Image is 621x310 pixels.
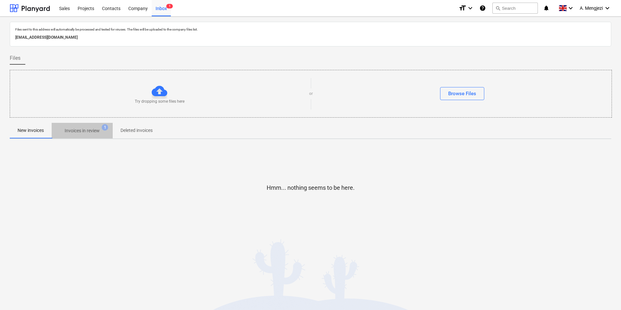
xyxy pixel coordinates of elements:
p: Invoices in review [65,127,100,134]
i: keyboard_arrow_down [466,4,474,12]
p: Files sent to this address will automatically be processed and tested for viruses. The files will... [15,27,606,32]
p: Try dropping some files here [135,99,184,104]
span: A. Mengjezi [580,6,603,11]
p: New invoices [18,127,44,134]
span: Files [10,54,20,62]
iframe: Chat Widget [589,279,621,310]
span: 1 [166,4,173,8]
p: [EMAIL_ADDRESS][DOMAIN_NAME] [15,34,606,41]
p: or [309,91,313,97]
div: Browse Files [448,89,476,98]
span: search [495,6,501,11]
button: Browse Files [440,87,484,100]
p: Hmm... nothing seems to be here. [267,184,355,192]
div: Try dropping some files hereorBrowse Files [10,70,612,118]
i: format_size [459,4,466,12]
p: Deleted invoices [120,127,153,134]
i: Knowledge base [479,4,486,12]
span: 1 [102,124,108,131]
i: keyboard_arrow_down [603,4,611,12]
i: notifications [543,4,550,12]
i: keyboard_arrow_down [567,4,575,12]
button: Search [492,3,538,14]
